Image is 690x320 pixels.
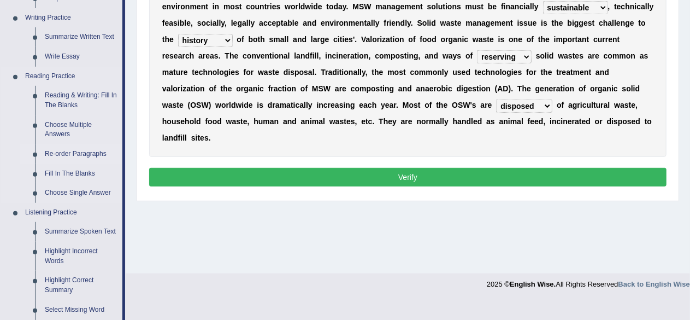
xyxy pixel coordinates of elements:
b: y [221,19,225,27]
b: a [510,2,515,11]
b: i [498,35,500,44]
b: f [241,35,244,44]
b: d [313,2,318,11]
b: l [311,35,313,44]
b: a [242,19,246,27]
b: y [407,19,411,27]
b: s [477,2,481,11]
b: i [523,2,526,11]
b: e [272,2,276,11]
b: S [359,2,364,11]
b: n [307,19,312,27]
b: a [446,19,451,27]
b: n [621,19,626,27]
b: e [616,19,621,27]
b: r [386,19,389,27]
b: n [325,19,330,27]
b: o [395,35,400,44]
b: e [533,19,537,27]
b: i [429,19,431,27]
a: Back to English Wise [618,280,690,288]
b: e [583,19,588,27]
b: W [364,2,371,11]
b: l [287,35,289,44]
b: m [556,35,563,44]
b: n [416,2,421,11]
b: o [291,2,296,11]
b: o [237,35,241,44]
b: c [593,35,598,44]
b: i [517,19,520,27]
b: l [219,19,221,27]
b: c [636,2,641,11]
b: f [420,35,423,44]
b: m [349,19,355,27]
b: a [608,19,612,27]
b: t [239,2,242,11]
b: n [515,2,520,11]
a: Writing Practice [20,8,122,28]
b: m [273,35,280,44]
b: l [298,2,300,11]
b: a [479,35,483,44]
b: e [490,35,494,44]
b: s [276,2,281,11]
b: a [526,2,530,11]
a: Summarize Spoken Text [40,222,122,242]
b: l [436,2,438,11]
b: a [259,19,263,27]
b: a [577,35,582,44]
b: i [393,35,395,44]
b: u [472,2,477,11]
b: s [235,2,239,11]
b: u [598,35,603,44]
a: Highlight Correct Summary [40,271,122,300]
b: d [400,19,405,27]
b: i [343,35,345,44]
b: t [592,19,595,27]
b: l [647,2,650,11]
b: o [422,19,427,27]
b: l [231,19,233,27]
b: e [318,2,322,11]
b: e [400,2,405,11]
b: t [205,2,208,11]
b: f [413,35,416,44]
b: m [404,2,411,11]
b: f [384,19,386,27]
b: t [510,19,513,27]
b: e [491,19,495,27]
b: M [352,2,359,11]
b: . [355,35,357,44]
b: o [441,35,446,44]
a: Choose Multiple Answers [40,115,122,144]
b: i [338,35,340,44]
b: n [215,2,220,11]
b: m [494,19,501,27]
b: t [340,35,343,44]
b: r [317,35,320,44]
b: n [167,2,172,11]
b: t [162,35,165,44]
b: t [481,2,484,11]
b: s [500,35,505,44]
b: p [276,19,281,27]
b: o [339,19,344,27]
b: t [552,19,555,27]
b: i [311,2,313,11]
b: l [427,19,429,27]
b: a [303,19,307,27]
b: l [645,2,647,11]
b: e [617,2,621,11]
b: a [391,2,396,11]
b: n [297,35,302,44]
b: b [568,19,573,27]
b: i [462,35,464,44]
b: c [464,35,469,44]
b: d [431,19,436,27]
b: t [538,35,541,44]
b: o [180,2,185,11]
b: l [246,19,249,27]
b: c [206,19,210,27]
